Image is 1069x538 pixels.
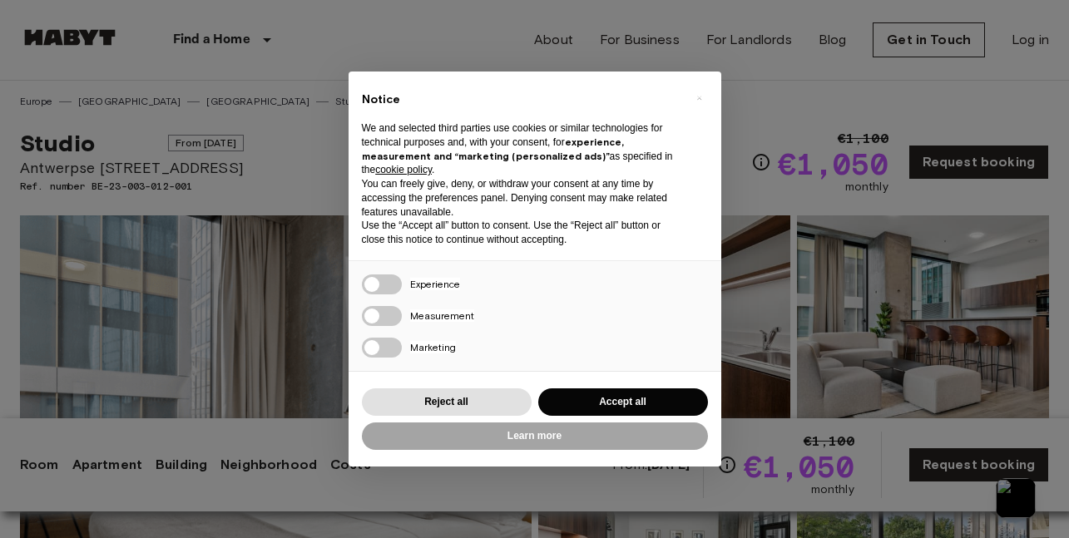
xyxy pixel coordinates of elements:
[538,388,708,416] button: Accept all
[686,85,713,111] button: Close this notice
[362,422,708,450] button: Learn more
[362,91,681,108] h2: Notice
[375,164,432,175] a: cookie policy
[362,388,532,416] button: Reject all
[410,278,460,290] span: Experience
[362,121,681,177] p: We and selected third parties use cookies or similar technologies for technical purposes and, wit...
[362,219,681,247] p: Use the “Accept all” button to consent. Use the “Reject all” button or close this notice to conti...
[362,177,681,219] p: You can freely give, deny, or withdraw your consent at any time by accessing the preferences pane...
[362,136,624,162] strong: experience, measurement and “marketing (personalized ads)”
[410,341,456,353] span: Marketing
[696,88,702,108] span: ×
[410,309,474,322] span: Measurement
